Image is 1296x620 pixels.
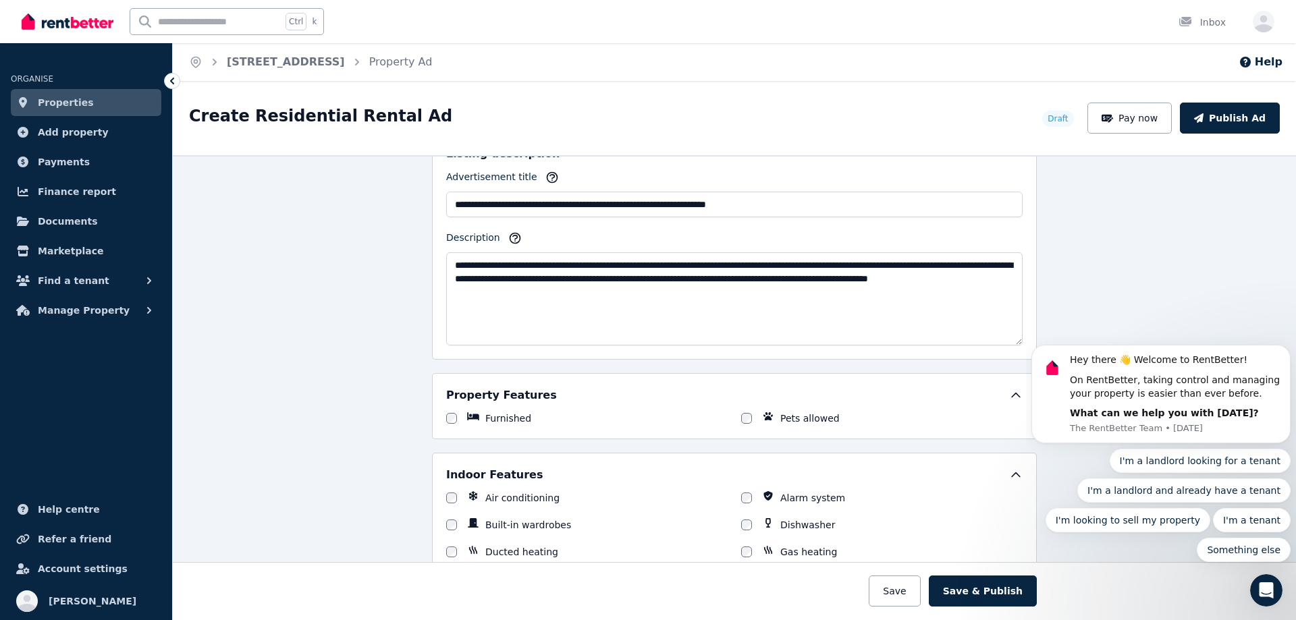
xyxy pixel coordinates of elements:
[11,496,161,523] a: Help centre
[446,387,557,403] h5: Property Features
[780,545,837,559] label: Gas heating
[38,94,94,111] span: Properties
[1087,103,1172,134] button: Pay now
[1179,16,1226,29] div: Inbox
[485,545,558,559] label: Ducted heating
[929,575,1037,607] button: Save & Publish
[446,170,537,189] label: Advertisement title
[485,518,571,532] label: Built-in wardrobes
[1180,103,1280,134] button: Publish Ad
[11,526,161,553] a: Refer a friend
[38,124,109,140] span: Add property
[780,412,840,425] label: Pets allowed
[11,74,53,84] span: ORGANISE
[38,243,103,259] span: Marketplace
[38,531,111,547] span: Refer a friend
[485,491,560,505] label: Air conditioning
[38,184,116,200] span: Finance report
[11,555,161,582] a: Account settings
[38,213,98,229] span: Documents
[312,16,317,27] span: k
[485,412,531,425] label: Furnished
[369,55,433,68] a: Property Ad
[11,297,161,324] button: Manage Property
[1239,54,1282,70] button: Help
[11,89,161,116] a: Properties
[869,575,920,607] button: Save
[22,11,113,32] img: RentBetter
[286,13,306,30] span: Ctrl
[38,561,128,577] span: Account settings
[446,231,500,250] label: Description
[1026,211,1296,584] iframe: Intercom notifications message
[1048,113,1068,124] span: Draft
[1250,574,1282,607] iframe: Intercom live chat
[49,593,136,609] span: [PERSON_NAME]
[11,267,161,294] button: Find a tenant
[227,55,345,68] a: [STREET_ADDRESS]
[11,208,161,235] a: Documents
[38,302,130,318] span: Manage Property
[780,491,845,505] label: Alarm system
[38,154,90,170] span: Payments
[11,119,161,146] a: Add property
[11,148,161,175] a: Payments
[38,501,100,517] span: Help centre
[11,178,161,205] a: Finance report
[189,105,452,127] h1: Create Residential Rental Ad
[446,467,543,483] h5: Indoor Features
[11,237,161,264] a: Marketplace
[173,43,448,81] nav: Breadcrumb
[38,273,109,289] span: Find a tenant
[780,518,835,532] label: Dishwasher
